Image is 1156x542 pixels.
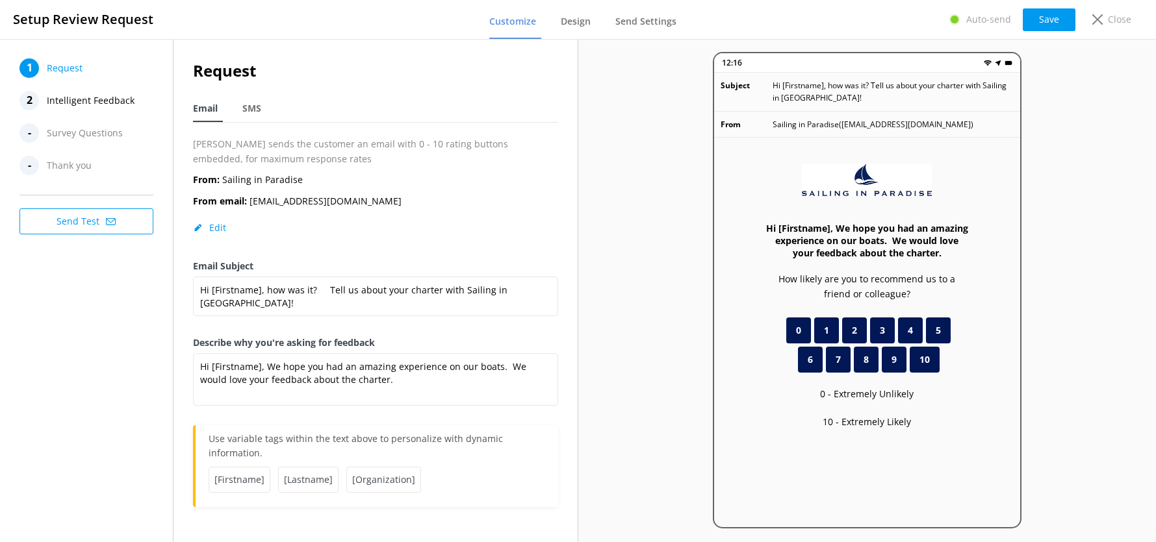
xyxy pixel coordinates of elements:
[193,137,558,166] p: [PERSON_NAME] sends the customer an email with 0 - 10 rating buttons embedded, for maximum respon...
[984,59,992,67] img: wifi.png
[489,15,536,28] span: Customize
[852,323,857,338] span: 2
[766,272,968,301] p: How likely are you to recommend us to a friend or colleague?
[193,195,247,207] b: From email:
[1005,59,1012,67] img: battery.png
[823,415,911,429] p: 10 - Extremely Likely
[19,58,39,78] div: 1
[47,123,123,143] span: Survey Questions
[721,118,773,130] p: From
[864,352,869,367] span: 8
[824,323,829,338] span: 1
[19,123,39,143] div: -
[47,58,83,78] span: Request
[19,156,39,175] div: -
[773,79,1014,104] p: Hi [Firstname], how was it? Tell us about your charter with Sailing in [GEOGRAPHIC_DATA]!
[966,12,1011,27] p: Auto-send
[1108,12,1131,27] p: Close
[346,467,421,493] span: [Organization]
[193,336,558,350] label: Describe why you're asking for feedback
[47,91,135,110] span: Intelligent Feedback
[13,9,153,30] h3: Setup Review Request
[193,102,218,115] span: Email
[561,15,591,28] span: Design
[721,79,773,104] p: Subject
[193,259,558,273] label: Email Subject
[994,59,1002,67] img: near-me.png
[193,277,558,316] textarea: Hi [Firstname], how was it? Tell us about your charter with Sailing in [GEOGRAPHIC_DATA]!
[892,352,897,367] span: 9
[278,467,339,493] span: [Lastname]
[19,208,153,234] button: Send Test
[193,221,226,234] button: Edit
[796,323,801,338] span: 0
[722,56,742,69] p: 12:16
[209,467,270,493] span: [Firstname]
[936,323,941,338] span: 5
[193,353,558,406] textarea: Hi [Firstname], We hope you had an amazing experience on our boats. We would love your feedback a...
[193,173,220,186] b: From:
[802,164,932,197] img: 587-1727837587.jpg
[19,91,39,110] div: 2
[908,323,913,338] span: 4
[820,387,914,401] p: 0 - Extremely Unlikely
[808,352,813,367] span: 6
[209,432,545,467] p: Use variable tags within the text above to personalize with dynamic information.
[773,118,973,130] p: Sailing in Paradise ( [EMAIL_ADDRESS][DOMAIN_NAME] )
[193,173,303,187] p: Sailing in Paradise
[836,352,841,367] span: 7
[193,194,402,208] p: [EMAIL_ADDRESS][DOMAIN_NAME]
[242,102,261,115] span: SMS
[880,323,885,338] span: 3
[919,352,930,367] span: 10
[193,58,558,83] h2: Request
[766,222,968,259] h3: Hi [Firstname], We hope you had an amazing experience on our boats. We would love your feedback a...
[1023,8,1075,31] button: Save
[47,156,92,175] span: Thank you
[615,15,676,28] span: Send Settings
